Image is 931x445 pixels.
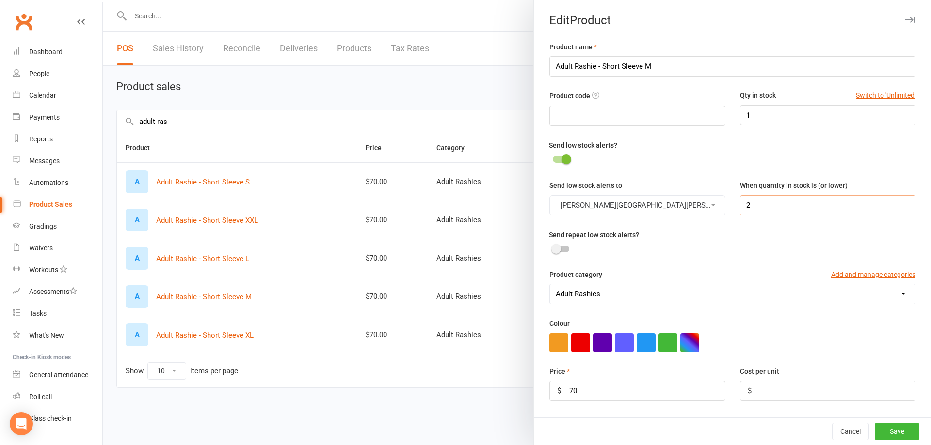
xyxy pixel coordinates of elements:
button: Save [875,423,919,440]
div: Product Sales [29,200,72,208]
a: Messages [13,150,102,172]
div: Automations [29,179,68,186]
a: Gradings [13,215,102,237]
label: Send low stock alerts? [549,140,617,151]
div: Payments [29,113,60,121]
div: Workouts [29,266,58,274]
div: What's New [29,331,64,339]
div: $ [748,385,752,397]
label: Price [549,366,570,377]
button: Add and manage categories [831,269,915,280]
a: Dashboard [13,41,102,63]
a: People [13,63,102,85]
a: What's New [13,324,102,346]
label: Cost per unit [740,366,779,377]
label: Colour [549,318,570,329]
div: Tasks [29,309,47,317]
label: Tax exempt? [549,415,589,426]
a: Reports [13,128,102,150]
a: Class kiosk mode [13,408,102,430]
a: Assessments [13,281,102,303]
a: General attendance kiosk mode [13,364,102,386]
a: Tasks [13,303,102,324]
div: Open Intercom Messenger [10,412,33,435]
label: Available for sale? [740,415,797,426]
div: Assessments [29,288,77,295]
button: Switch to 'Unlimited' [856,90,915,101]
label: Product code [549,91,590,101]
div: General attendance [29,371,88,379]
div: Roll call [29,393,52,400]
div: Reports [29,135,53,143]
a: Workouts [13,259,102,281]
a: Clubworx [12,10,36,34]
label: Product name [549,42,597,52]
div: Edit Product [534,14,931,27]
a: Roll call [13,386,102,408]
div: Gradings [29,222,57,230]
div: Waivers [29,244,53,252]
label: When quantity in stock is (or lower) [740,180,848,191]
a: Automations [13,172,102,194]
div: Calendar [29,92,56,99]
button: [PERSON_NAME][GEOGRAPHIC_DATA][PERSON_NAME] [549,195,725,215]
a: Waivers [13,237,102,259]
button: Cancel [832,423,869,440]
div: $ [557,385,561,397]
label: Qty in stock [740,90,776,101]
label: Product category [549,269,602,280]
a: Calendar [13,85,102,107]
div: Dashboard [29,48,63,56]
label: Send low stock alerts to [549,180,622,191]
div: People [29,70,49,77]
a: Payments [13,107,102,128]
label: Send repeat low stock alerts? [549,230,639,240]
div: Class check-in [29,414,72,422]
div: Messages [29,157,60,165]
a: Product Sales [13,194,102,215]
